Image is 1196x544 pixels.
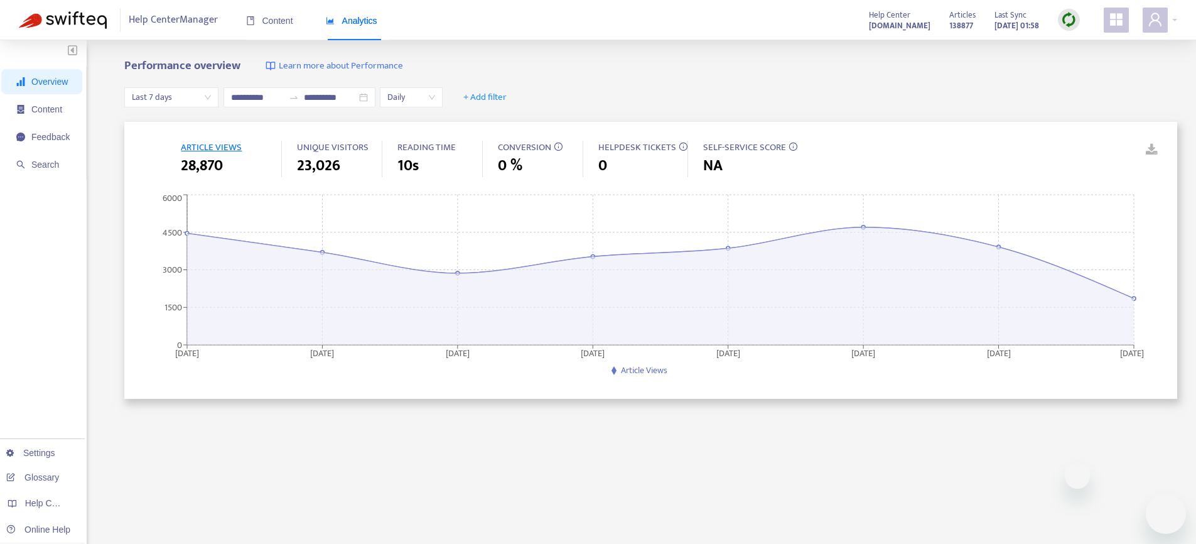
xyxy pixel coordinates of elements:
tspan: [DATE] [987,345,1011,360]
a: [DOMAIN_NAME] [869,18,930,33]
span: HELPDESK TICKETS [598,139,676,155]
span: swap-right [289,92,299,102]
span: NA [703,155,723,177]
strong: [DATE] 01:58 [994,19,1039,33]
a: Learn more about Performance [266,59,403,73]
a: Online Help [6,525,70,535]
iframe: Button to launch messaging window [1146,494,1186,534]
span: Search [31,160,59,170]
span: 23,026 [297,155,340,177]
span: Learn more about Performance [279,59,403,73]
span: Last 7 days [132,88,211,107]
span: Help Center [869,8,910,22]
tspan: 4500 [163,225,182,239]
span: Content [246,16,293,26]
tspan: [DATE] [716,345,740,360]
span: CONVERSION [498,139,551,155]
span: 10s [397,155,419,177]
tspan: [DATE] [446,345,470,360]
span: Articles [949,8,976,22]
span: area-chart [326,16,335,25]
strong: 138877 [949,19,973,33]
span: READING TIME [397,139,456,155]
span: message [16,133,25,141]
span: container [16,105,25,114]
img: Swifteq [19,11,107,29]
tspan: [DATE] [581,345,605,360]
tspan: [DATE] [175,345,199,360]
span: search [16,160,25,169]
span: Analytics [326,16,377,26]
span: 0 [598,155,607,177]
span: Feedback [31,132,70,142]
tspan: 3000 [163,263,182,277]
span: Last Sync [994,8,1026,22]
tspan: 0 [177,337,182,352]
span: Help Center Manager [129,8,218,32]
img: sync.dc5367851b00ba804db3.png [1061,12,1077,28]
span: user [1148,12,1163,27]
span: book [246,16,255,25]
tspan: [DATE] [852,345,876,360]
span: ARTICLE VIEWS [181,139,242,155]
tspan: 1500 [164,300,182,315]
span: UNIQUE VISITORS [297,139,369,155]
span: SELF-SERVICE SCORE [703,139,786,155]
span: + Add filter [463,90,507,105]
tspan: [DATE] [311,345,335,360]
tspan: [DATE] [1121,345,1145,360]
iframe: Close message [1065,464,1090,489]
span: Overview [31,77,68,87]
span: to [289,92,299,102]
button: + Add filter [454,87,516,107]
span: Article Views [621,363,667,378]
span: Help Centers [25,498,77,508]
b: Performance overview [124,56,240,75]
a: Settings [6,448,55,458]
span: 0 % [498,155,522,177]
tspan: 6000 [163,191,182,205]
a: Glossary [6,472,59,482]
span: Daily [387,88,435,107]
span: signal [16,77,25,86]
strong: [DOMAIN_NAME] [869,19,930,33]
span: Content [31,104,62,114]
img: image-link [266,61,276,71]
span: appstore [1109,12,1124,27]
span: 28,870 [181,155,223,177]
